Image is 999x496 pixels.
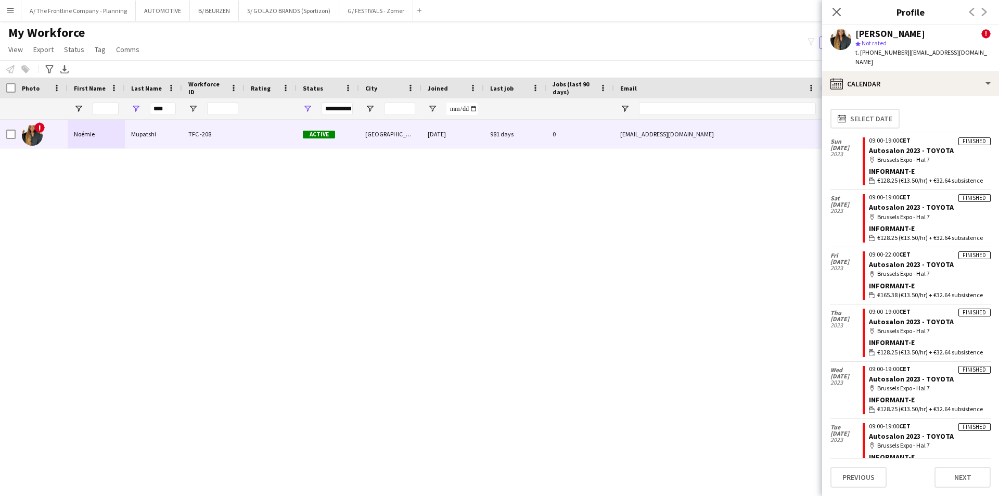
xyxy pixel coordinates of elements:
[869,137,991,144] div: 09:00-19:00
[339,1,413,21] button: G/ FESTIVALS - Zomer
[428,84,448,92] span: Joined
[869,452,991,462] div: Informant-e
[33,45,54,54] span: Export
[899,250,911,258] span: CET
[303,84,323,92] span: Status
[958,423,991,431] div: Finished
[869,167,991,176] div: Informant-e
[43,63,56,75] app-action-btn: Advanced filters
[190,1,239,21] button: B/ BEURZEN
[620,104,630,113] button: Open Filter Menu
[614,120,822,148] div: [EMAIL_ADDRESS][DOMAIN_NAME]
[150,103,176,115] input: Last Name Filter Input
[8,25,85,41] span: My Workforce
[877,348,983,357] span: €128.25 (€13.50/hr) + €32.64 subsistence
[620,84,637,92] span: Email
[877,404,983,414] span: €128.25 (€13.50/hr) + €32.64 subsistence
[958,366,991,374] div: Finished
[869,202,954,212] a: Autosalon 2023 - TOYOTA
[125,120,182,148] div: Mupatshi
[93,103,119,115] input: First Name Filter Input
[822,5,999,19] h3: Profile
[95,45,106,54] span: Tag
[869,212,991,222] div: Brussels Expo - Hal 7
[74,104,83,113] button: Open Filter Menu
[862,39,887,47] span: Not rated
[303,104,312,113] button: Open Filter Menu
[131,84,162,92] span: Last Name
[384,103,415,115] input: City Filter Input
[869,260,954,269] a: Autosalon 2023 - TOYOTA
[365,84,377,92] span: City
[490,84,514,92] span: Last job
[958,137,991,145] div: Finished
[830,265,863,271] span: 2023
[830,259,863,265] span: [DATE]
[877,290,983,300] span: €165.38 (€13.50/hr) + €32.64 subsistence
[4,43,27,56] a: View
[8,45,23,54] span: View
[899,365,911,373] span: CET
[830,316,863,322] span: [DATE]
[359,120,421,148] div: [GEOGRAPHIC_DATA]
[869,374,954,384] a: Autosalon 2023 - TOYOTA
[899,136,911,144] span: CET
[112,43,144,56] a: Comms
[830,430,863,437] span: [DATE]
[877,176,983,185] span: €128.25 (€13.50/hr) + €32.64 subsistence
[869,431,954,441] a: Autosalon 2023 - TOYOTA
[869,317,954,326] a: Autosalon 2023 - TOYOTA
[553,80,595,96] span: Jobs (last 90 days)
[239,1,339,21] button: S/ GOLAZO BRANDS (Sportizon)
[869,251,991,258] div: 09:00-22:00
[855,29,925,39] div: [PERSON_NAME]
[830,322,863,328] span: 2023
[830,373,863,379] span: [DATE]
[830,109,900,129] button: Select date
[869,194,991,200] div: 09:00-19:00
[830,208,863,214] span: 2023
[830,252,863,259] span: Fri
[182,120,245,148] div: TFC -208
[830,424,863,430] span: Tue
[855,48,987,66] span: | [EMAIL_ADDRESS][DOMAIN_NAME]
[34,122,45,133] span: !
[830,195,863,201] span: Sat
[869,441,991,450] div: Brussels Expo - Hal 7
[958,194,991,202] div: Finished
[136,1,190,21] button: AUTOMOTIVE
[869,224,991,233] div: Informant-e
[869,395,991,404] div: Informant-e
[251,84,271,92] span: Rating
[958,309,991,316] div: Finished
[116,45,139,54] span: Comms
[934,467,991,488] button: Next
[899,422,911,430] span: CET
[421,120,484,148] div: [DATE]
[869,309,991,315] div: 09:00-19:00
[131,104,140,113] button: Open Filter Menu
[958,251,991,259] div: Finished
[869,423,991,429] div: 09:00-19:00
[869,155,991,164] div: Brussels Expo - Hal 7
[830,145,863,151] span: [DATE]
[188,104,198,113] button: Open Filter Menu
[819,36,871,49] button: Everyone5,434
[303,131,335,138] span: Active
[830,467,887,488] button: Previous
[58,63,71,75] app-action-btn: Export XLSX
[869,269,991,278] div: Brussels Expo - Hal 7
[981,29,991,39] span: !
[899,193,911,201] span: CET
[365,104,375,113] button: Open Filter Menu
[830,201,863,208] span: [DATE]
[899,308,911,315] span: CET
[484,120,546,148] div: 981 days
[869,281,991,290] div: Informant-e
[639,103,816,115] input: Email Filter Input
[830,310,863,316] span: Thu
[830,367,863,373] span: Wed
[21,1,136,21] button: A/ The Frontline Company - Planning
[869,326,991,336] div: Brussels Expo - Hal 7
[22,125,43,146] img: Noémie Mupatshi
